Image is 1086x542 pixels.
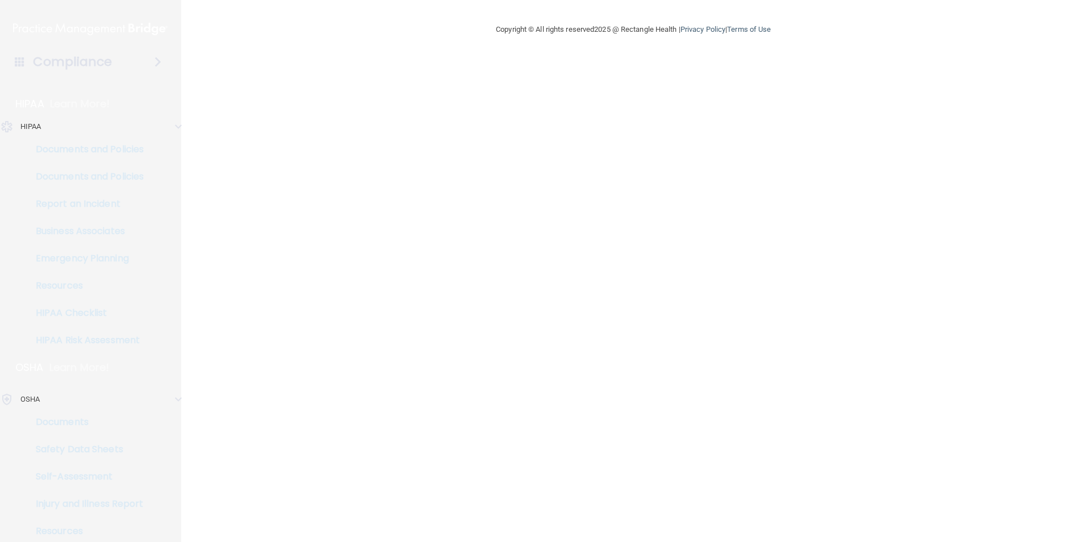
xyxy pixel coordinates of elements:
[7,253,162,264] p: Emergency Planning
[426,11,841,48] div: Copyright © All rights reserved 2025 @ Rectangle Health | |
[7,471,162,482] p: Self-Assessment
[33,54,112,70] h4: Compliance
[7,444,162,455] p: Safety Data Sheets
[7,416,162,428] p: Documents
[7,144,162,155] p: Documents and Policies
[7,526,162,537] p: Resources
[727,25,771,34] a: Terms of Use
[50,97,110,111] p: Learn More!
[15,97,44,111] p: HIPAA
[20,393,40,406] p: OSHA
[7,307,162,319] p: HIPAA Checklist
[13,18,168,40] img: PMB logo
[680,25,725,34] a: Privacy Policy
[7,280,162,291] p: Resources
[7,226,162,237] p: Business Associates
[7,171,162,182] p: Documents and Policies
[7,498,162,510] p: Injury and Illness Report
[15,361,44,374] p: OSHA
[7,335,162,346] p: HIPAA Risk Assessment
[7,198,162,210] p: Report an Incident
[49,361,110,374] p: Learn More!
[20,120,41,134] p: HIPAA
